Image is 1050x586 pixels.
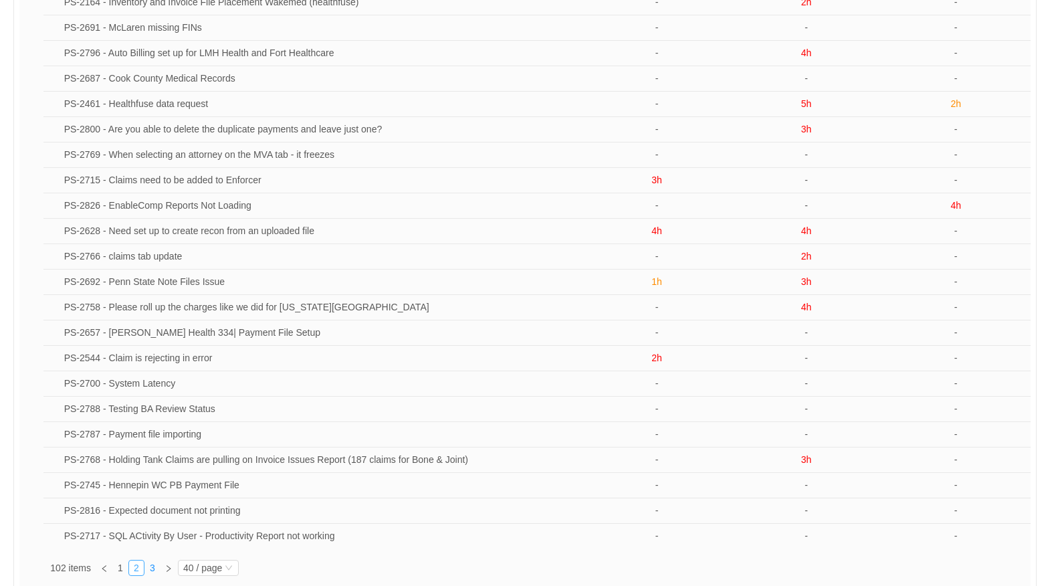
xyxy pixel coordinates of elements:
span: - [655,200,659,211]
span: - [805,429,808,440]
li: Previous Page [96,560,112,576]
span: 3h [801,276,812,287]
td: PS-2692 - Penn State Note Files Issue [59,270,583,295]
td: PS-2826 - EnableComp Reports Not Loading [59,193,583,219]
span: - [954,124,958,134]
span: 4h [950,200,961,211]
span: - [655,378,659,389]
span: 1h [651,276,662,287]
td: PS-2768 - Holding Tank Claims are pulling on Invoice Issues Report (187 claims for Bone & Joint) [59,448,583,473]
span: - [954,302,958,312]
span: - [954,225,958,236]
span: - [954,251,958,262]
td: PS-2657 - Crouse Health 334| Payment File Setup [59,320,583,346]
span: - [655,124,659,134]
span: - [655,251,659,262]
span: - [805,403,808,414]
span: 3h [651,175,662,185]
span: - [954,327,958,338]
li: 2 [128,560,144,576]
span: - [655,505,659,516]
span: 2h [801,251,812,262]
span: - [954,47,958,58]
span: - [805,22,808,33]
span: - [655,327,659,338]
i: icon: left [100,565,108,573]
span: - [954,429,958,440]
span: - [954,530,958,541]
span: - [954,22,958,33]
td: PS-2766 - claims tab update [59,244,583,270]
span: - [954,480,958,490]
td: PS-2745 - Hennepin WC PB Payment File [59,473,583,498]
td: PS-2544 - Claim is rejecting in error [59,346,583,371]
span: - [655,98,659,109]
td: PS-2691 - McLaren missing FINs [59,15,583,41]
a: 3 [145,561,160,575]
span: - [954,454,958,465]
span: 2h [651,353,662,363]
span: - [655,149,659,160]
a: 1 [113,561,128,575]
td: PS-2796 - Auto Billing set up for LMH Health and Fort Healthcare [59,41,583,66]
span: - [805,505,808,516]
td: PS-2800 - Are you able to delete the duplicate payments and leave just one? [59,117,583,142]
span: - [655,454,659,465]
td: PS-2687 - Cook County Medical Records [59,66,583,92]
span: - [805,378,808,389]
span: - [655,530,659,541]
td: PS-2816 - Expected document not printing [59,498,583,524]
td: PS-2717 - SQL ACtivity By User - Productivity Report not working [59,524,583,549]
span: - [655,22,659,33]
span: - [655,403,659,414]
td: PS-2628 - Need set up to create recon from an uploaded file [59,219,583,244]
span: - [805,149,808,160]
span: - [805,480,808,490]
span: - [805,530,808,541]
td: PS-2769 - When selecting an attorney on the MVA tab - it freezes [59,142,583,168]
a: 2 [129,561,144,575]
li: 102 items [50,560,91,576]
span: 4h [651,225,662,236]
span: - [954,175,958,185]
td: PS-2461 - Healthfuse data request [59,92,583,117]
span: - [954,403,958,414]
li: Next Page [161,560,177,576]
span: - [954,505,958,516]
span: - [954,149,958,160]
span: 3h [801,454,812,465]
i: icon: down [225,564,233,573]
li: 3 [144,560,161,576]
i: icon: right [165,565,173,573]
td: PS-2758 - Please roll up the charges like we did for Ohio State [59,295,583,320]
td: PS-2700 - System Latency [59,371,583,397]
td: PS-2788 - Testing BA Review Status [59,397,583,422]
span: - [805,175,808,185]
span: - [954,353,958,363]
span: - [805,73,808,84]
span: - [954,73,958,84]
span: 4h [801,302,812,312]
span: - [655,47,659,58]
span: 4h [801,47,812,58]
span: 2h [950,98,961,109]
span: - [805,200,808,211]
span: - [954,378,958,389]
li: 1 [112,560,128,576]
td: PS-2715 - Claims need to be added to Enforcer [59,168,583,193]
span: - [655,480,659,490]
div: 40 / page [183,561,222,575]
span: - [954,276,958,287]
span: - [655,302,659,312]
span: 3h [801,124,812,134]
td: PS-2787 - Payment file importing [59,422,583,448]
span: - [655,429,659,440]
span: - [805,353,808,363]
span: - [805,327,808,338]
span: 4h [801,225,812,236]
span: 5h [801,98,812,109]
span: - [655,73,659,84]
